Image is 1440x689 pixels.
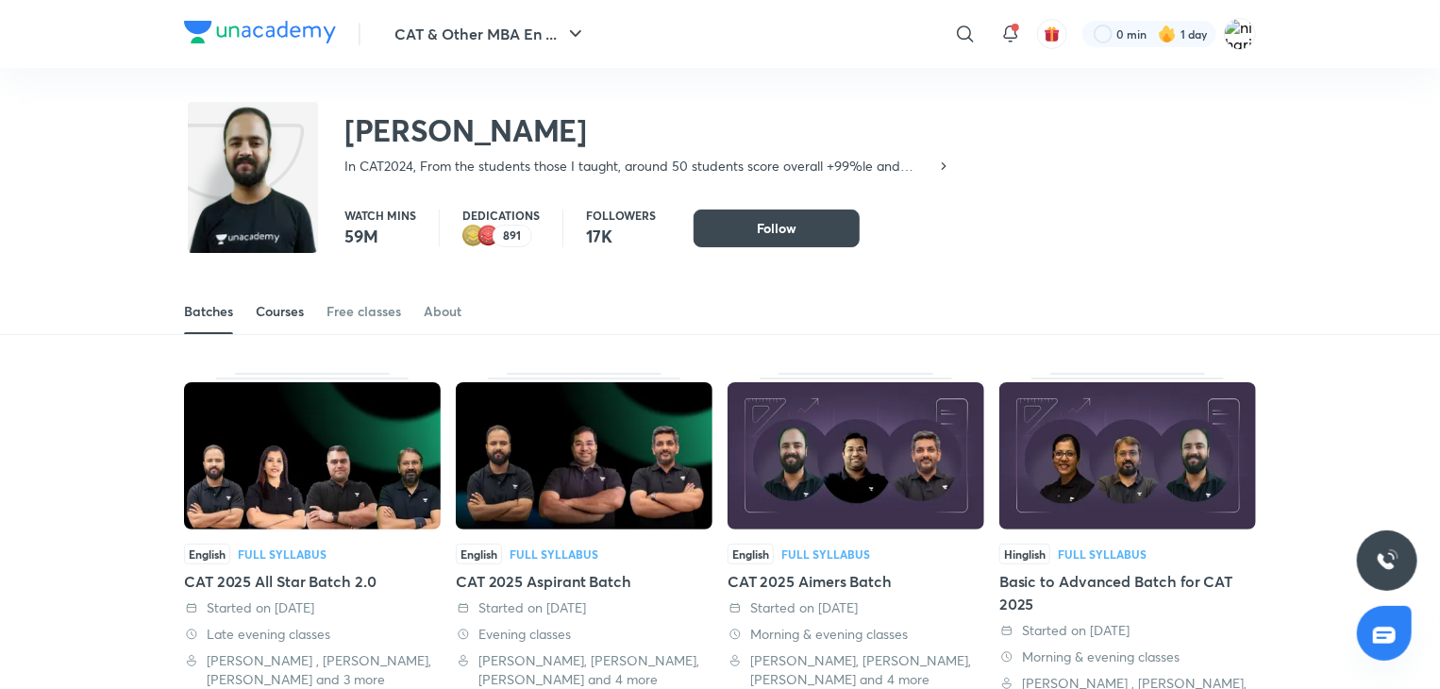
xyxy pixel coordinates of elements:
[383,15,598,53] button: CAT & Other MBA En ...
[456,651,712,689] div: Lokesh Sharma, Amiya Kumar, Deepika Awasthi and 4 more
[456,382,712,529] img: Thumbnail
[327,289,401,334] a: Free classes
[456,570,712,593] div: CAT 2025 Aspirant Batch
[1376,549,1398,572] img: ttu
[456,598,712,617] div: Started on 2 Jan 2025
[999,570,1256,615] div: Basic to Advanced Batch for CAT 2025
[184,651,441,689] div: Shabana , Ravi Kumar, Raman Tiwari and 3 more
[424,289,461,334] a: About
[1044,25,1061,42] img: avatar
[256,289,304,334] a: Courses
[456,544,502,564] span: English
[184,598,441,617] div: Started on 30 Jan 2025
[757,219,796,238] span: Follow
[477,225,500,247] img: educator badge1
[728,570,984,593] div: CAT 2025 Aimers Batch
[999,621,1256,640] div: Started on 2 Dec 2024
[256,302,304,321] div: Courses
[999,382,1256,529] img: Thumbnail
[184,570,441,593] div: CAT 2025 All Star Batch 2.0
[781,548,870,560] div: Full Syllabus
[184,625,441,644] div: Late evening classes
[728,382,984,529] img: Thumbnail
[188,106,318,260] img: class
[1224,18,1256,50] img: niharika rao
[728,625,984,644] div: Morning & evening classes
[728,544,774,564] span: English
[1058,548,1147,560] div: Full Syllabus
[344,210,416,221] p: Watch mins
[728,651,984,689] div: Lokesh Sharma, Amiya Kumar, Deepika Awasthi and 4 more
[327,302,401,321] div: Free classes
[344,157,936,176] p: In CAT2024, From the students those I taught, around 50 students score overall +99%le and around ...
[462,225,485,247] img: educator badge2
[424,302,461,321] div: About
[728,598,984,617] div: Started on 29 Dec 2024
[184,289,233,334] a: Batches
[999,647,1256,666] div: Morning & evening classes
[999,544,1050,564] span: Hinglish
[1037,19,1067,49] button: avatar
[586,210,656,221] p: Followers
[504,229,522,243] p: 891
[344,225,416,247] p: 59M
[184,21,336,48] a: Company Logo
[1158,25,1177,43] img: streak
[238,548,327,560] div: Full Syllabus
[344,111,951,149] h2: [PERSON_NAME]
[462,210,540,221] p: Dedications
[456,625,712,644] div: Evening classes
[184,302,233,321] div: Batches
[184,21,336,43] img: Company Logo
[184,544,230,564] span: English
[184,382,441,529] img: Thumbnail
[694,210,860,247] button: Follow
[586,225,656,247] p: 17K
[510,548,598,560] div: Full Syllabus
